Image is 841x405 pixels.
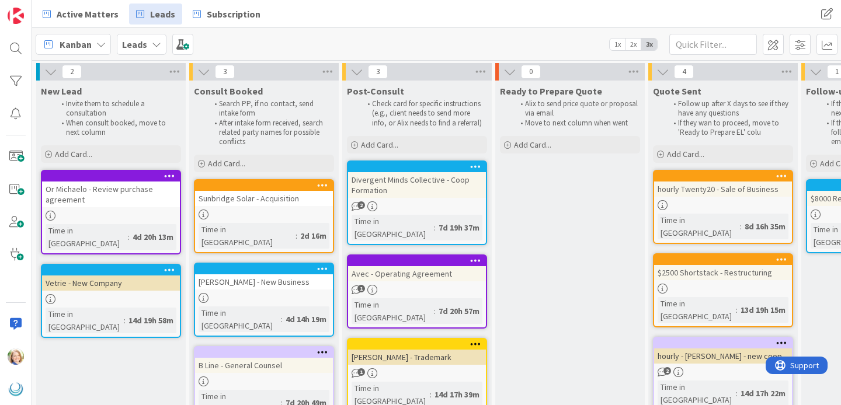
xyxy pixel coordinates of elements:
span: : [736,303,738,316]
div: Vetrie - New Company [42,275,180,291]
div: Time in [GEOGRAPHIC_DATA] [658,214,740,239]
div: 14d 17h 22m [738,387,788,400]
span: 2 [357,201,365,209]
span: : [736,387,738,400]
span: : [124,314,126,327]
div: hourly - [PERSON_NAME] - new coop [654,338,792,364]
span: : [434,221,436,234]
img: avatar [8,381,24,397]
div: hourly Twenty20 - Sale of Business [654,171,792,197]
span: 2 [663,367,671,375]
div: Avec - Operating Agreement [348,256,486,281]
a: Leads [129,4,182,25]
div: B Line - General Counsel [195,347,333,373]
span: Add Card... [514,139,551,150]
div: [PERSON_NAME] - Trademark [348,350,486,365]
span: 3x [641,39,657,50]
div: Time in [GEOGRAPHIC_DATA] [46,308,124,333]
span: 2x [625,39,641,50]
span: Add Card... [361,139,398,150]
div: [PERSON_NAME] - New Business [195,264,333,289]
li: Check card for specific instructions (e.g., client needs to send more info, or Alix needs to find... [361,99,485,128]
li: Follow up after X days to see if they have any questions [667,99,791,118]
div: 14d 17h 39m [432,388,482,401]
div: 2d 16m [297,229,329,242]
span: 0 [521,65,541,79]
li: When consult booked, move to next column [55,118,179,138]
span: Subscription [207,7,260,21]
span: Kanban [60,37,92,51]
div: Avec - Operating Agreement [348,266,486,281]
div: hourly - [PERSON_NAME] - new coop [654,348,792,364]
li: Move to next column when went [514,118,638,128]
span: 1 [357,285,365,292]
div: [PERSON_NAME] - Trademark [348,339,486,365]
div: Time in [GEOGRAPHIC_DATA] [199,306,281,332]
span: : [430,388,432,401]
div: Time in [GEOGRAPHIC_DATA] [658,297,736,323]
div: 13d 19h 15m [738,303,788,316]
span: 3 [215,65,235,79]
li: After intake form received, search related party names for possible conflicts [208,118,332,147]
div: 7d 19h 37m [436,221,482,234]
span: Consult Booked [194,85,263,97]
li: Alix to send price quote or proposal via email [514,99,638,118]
div: [PERSON_NAME] - New Business [195,274,333,289]
div: hourly Twenty20 - Sale of Business [654,181,792,197]
div: Divergent Minds Collective - Coop Formation [348,162,486,198]
span: Add Card... [208,158,245,169]
div: Sunbridge Solar - Acquisition [195,191,333,206]
div: Or Michaelo - Review purchase agreement [42,181,180,207]
span: Ready to Prepare Quote [500,85,602,97]
div: 4d 14h 19m [283,313,329,326]
span: : [296,229,297,242]
span: 1x [610,39,625,50]
div: 7d 20h 57m [436,305,482,317]
li: Invite them to schedule a consultation [55,99,179,118]
b: Leads [122,39,147,50]
span: Add Card... [55,149,92,159]
span: Active Matters [57,7,119,21]
a: Active Matters [36,4,126,25]
span: 2 [62,65,82,79]
div: Or Michaelo - Review purchase agreement [42,171,180,207]
a: Subscription [186,4,267,25]
span: 4 [674,65,694,79]
input: Quick Filter... [669,34,757,55]
span: 3 [368,65,388,79]
span: New Lead [41,85,82,97]
div: Vetrie - New Company [42,265,180,291]
div: Time in [GEOGRAPHIC_DATA] [46,224,128,250]
span: : [281,313,283,326]
span: 1 [357,368,365,376]
span: : [740,220,742,233]
img: AD [8,348,24,365]
span: : [434,305,436,317]
div: Time in [GEOGRAPHIC_DATA] [199,223,296,249]
li: If they wan to proceed, move to 'Ready to Prepare EL' colu [667,118,791,138]
div: Time in [GEOGRAPHIC_DATA] [352,298,434,324]
div: Divergent Minds Collective - Coop Formation [348,172,486,198]
div: 8d 16h 35m [742,220,788,233]
div: B Line - General Counsel [195,358,333,373]
div: Time in [GEOGRAPHIC_DATA] [352,215,434,240]
div: Sunbridge Solar - Acquisition [195,180,333,206]
div: 4d 20h 13m [130,231,176,243]
span: : [128,231,130,243]
img: Visit kanbanzone.com [8,8,24,24]
span: Quote Sent [653,85,701,97]
li: Search PP, if no contact, send intake form [208,99,332,118]
span: Add Card... [667,149,704,159]
span: Support [25,2,53,16]
div: 14d 19h 58m [126,314,176,327]
div: $2500 Shortstack - Restructuring [654,265,792,280]
span: Leads [150,7,175,21]
span: Post-Consult [347,85,404,97]
div: $2500 Shortstack - Restructuring [654,254,792,280]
